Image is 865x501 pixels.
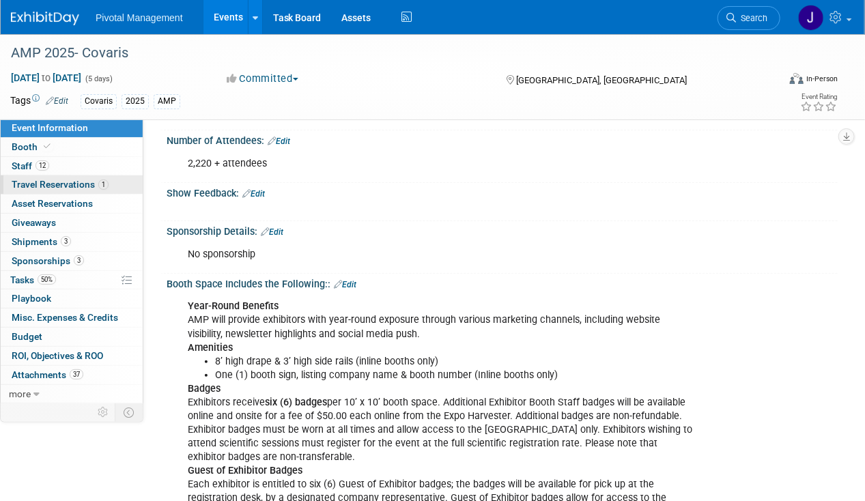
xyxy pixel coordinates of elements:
a: Shipments3 [1,233,143,251]
b: Amenities [188,342,233,354]
span: (5 days) [84,74,113,83]
span: Asset Reservations [12,198,93,209]
span: Travel Reservations [12,179,109,190]
a: Asset Reservations [1,195,143,213]
span: Tasks [10,274,56,285]
a: Edit [242,189,265,199]
a: Staff12 [1,157,143,175]
b: six (6) badges [265,397,327,408]
a: Event Information [1,119,143,137]
td: Personalize Event Tab Strip [91,403,115,421]
div: No sponsorship [178,241,705,268]
span: more [9,388,31,399]
div: Show Feedback: [167,183,838,201]
a: more [1,385,143,403]
a: Sponsorships3 [1,252,143,270]
span: Shipments [12,236,71,247]
a: Tasks50% [1,271,143,289]
span: Search [736,13,767,23]
a: Travel Reservations1 [1,175,143,194]
i: Booth reservation complete [44,143,51,150]
div: AMP [154,94,180,109]
div: Event Format [717,71,838,91]
span: 37 [70,369,83,380]
div: 2025 [122,94,149,109]
span: 3 [74,255,84,266]
span: Misc. Expenses & Credits [12,312,118,323]
span: Sponsorships [12,255,84,266]
a: Attachments37 [1,366,143,384]
div: Event Rating [800,94,837,100]
img: Jessica Gatton [798,5,824,31]
span: Playbook [12,293,51,304]
span: 50% [38,274,56,285]
span: ROI, Objectives & ROO [12,350,103,361]
td: Tags [10,94,68,109]
span: to [40,72,53,83]
a: Misc. Expenses & Credits [1,309,143,327]
span: Event Information [12,122,88,133]
div: Sponsorship Details: [167,221,838,239]
span: Booth [12,141,53,152]
span: 1 [98,180,109,190]
a: Giveaways [1,214,143,232]
span: [DATE] [DATE] [10,72,82,84]
div: In-Person [806,74,838,84]
li: One (1) booth sign, listing company name & booth number (Inline booths only) [215,369,697,382]
a: Edit [46,96,68,106]
span: Staff [12,160,49,171]
div: Booth Space Includes the Following:: [167,274,838,291]
div: AMP 2025- Covaris [6,41,767,66]
img: ExhibitDay [11,12,79,25]
div: Covaris [81,94,117,109]
a: ROI, Objectives & ROO [1,347,143,365]
b: Badges [188,383,221,395]
span: 12 [36,160,49,171]
a: Edit [268,137,290,146]
span: Attachments [12,369,83,380]
li: 8’ high drape & 3’ high side rails (inline booths only) [215,355,697,369]
b: Year-Round Benefits [188,300,279,312]
div: 2,220 + attendees [178,150,705,177]
td: Toggle Event Tabs [115,403,143,421]
span: Pivotal Management [96,12,183,23]
button: Committed [223,72,304,86]
img: Format-Inperson.png [790,73,804,84]
a: Budget [1,328,143,346]
a: Booth [1,138,143,156]
a: Edit [261,227,283,237]
a: Search [718,6,780,30]
span: [GEOGRAPHIC_DATA], [GEOGRAPHIC_DATA] [517,75,687,85]
div: Number of Attendees: [167,130,838,148]
span: Budget [12,331,42,342]
a: Playbook [1,289,143,308]
a: Edit [334,280,356,289]
span: 3 [61,236,71,246]
span: Giveaways [12,217,56,228]
b: Guest of Exhibitor Badges [188,465,302,476]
